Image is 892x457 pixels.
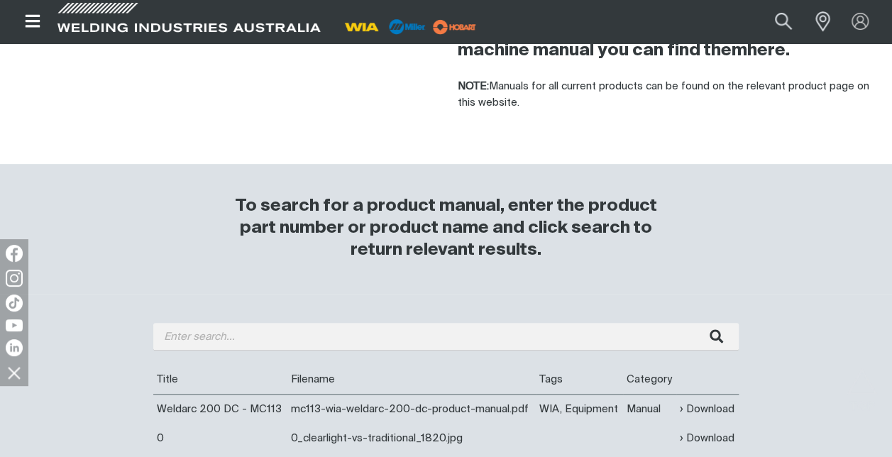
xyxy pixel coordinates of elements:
[536,395,623,424] td: WIA, Equipment
[153,395,287,424] td: Weldarc 200 DC - MC113
[742,6,808,38] input: Product name or item number...
[153,365,287,395] th: Title
[680,430,734,446] a: Download
[458,79,874,111] p: Manuals for all current products can be found on the relevant product page on this website.
[680,401,734,417] a: Download
[458,81,489,92] strong: NOTE:
[759,6,808,38] button: Search products
[6,339,23,356] img: LinkedIn
[747,42,790,59] a: here.
[287,424,536,453] td: 0_clearlight-vs-traditional_1820.jpg
[6,294,23,312] img: TikTok
[6,245,23,262] img: Facebook
[6,319,23,331] img: YouTube
[2,360,26,385] img: hide socials
[287,395,536,424] td: mc113-wia-weldarc-200-dc-product-manual.pdf
[429,16,480,38] img: miller
[153,424,287,453] td: 0
[623,395,676,424] td: Manual
[6,270,23,287] img: Instagram
[224,195,668,261] h3: To search for a product manual, enter the product part number or product name and click search to...
[623,365,676,395] th: Category
[153,323,739,351] input: Enter search...
[536,365,623,395] th: Tags
[846,368,878,400] button: Scroll to top
[429,21,480,32] a: miller
[287,365,536,395] th: Filename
